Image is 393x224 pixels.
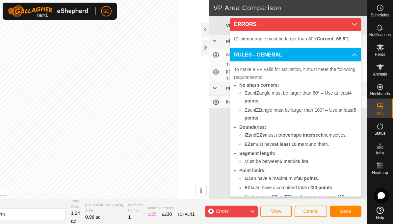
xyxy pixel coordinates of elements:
td: sainfoin south [223,48,259,61]
b: 5 points [245,107,356,121]
span: 25 [151,212,157,217]
span: Status [374,131,385,135]
span: RULES - GENERAL [234,52,282,57]
div: TOTAL [177,211,195,218]
b: IZ [245,176,249,181]
b: IZ [245,132,249,138]
b: 4 points [245,90,352,103]
b: 30 points [298,176,318,181]
a: Help [367,204,393,222]
button: i [196,185,206,196]
b: EZ [255,107,261,113]
b: Boundaries: [239,124,266,130]
span: 1.24 ac [71,211,80,224]
span: Errors [216,209,228,214]
button: View [260,206,292,217]
p-accordion-header: ERRORS [230,18,361,31]
span: Animals [373,72,387,76]
span: IZ interior angle must be larger than 80° . [234,36,350,41]
b: Point limits: [239,168,266,173]
b: overlap [282,132,299,138]
li: can have a maximum of . [245,174,357,182]
li: must have around them. [245,140,357,148]
span: Herds [375,53,385,56]
span: [GEOGRAPHIC_DATA] Area [85,202,123,213]
b: EZs [256,132,265,138]
li: Each angle must be larger than 100° – Use at least . [245,106,357,122]
button: Cancel [295,206,327,217]
span: i [200,186,202,195]
p-accordion-header: RULES - GENERAL [230,48,361,61]
span: Available Points [148,205,195,211]
span: Cancel [303,209,319,214]
b: EZs [245,142,253,147]
span: Infra [376,151,384,155]
li: Must be between and . [245,157,357,165]
li: and must not or themselves. [245,131,357,139]
th: Herd [259,16,295,35]
span: Help [376,216,384,220]
b: IZ [255,90,259,96]
span: Watering Points [128,202,143,213]
b: IZ [273,194,277,199]
span: SD [103,8,109,15]
span: Heatmap [372,171,388,175]
span: Save [340,209,351,214]
b: No sharp corners: [239,82,279,88]
th: [GEOGRAPHIC_DATA] Area [295,16,331,35]
span: VPs [376,112,383,116]
div: EZ [162,211,172,218]
span: 0.96 ac [85,214,100,220]
button: Save [330,206,361,217]
td: the paddock [223,96,259,109]
b: intersect [303,132,322,138]
th: New Allocation [331,16,367,35]
span: View [271,209,281,214]
p-accordion-content: ERRORS [230,31,361,48]
span: ERRORS [234,22,256,27]
b: 30 points [312,185,332,190]
span: Neckbands [370,92,390,96]
b: 5 m [280,159,288,164]
span: 30 [167,212,172,217]
a: Contact Us [95,190,115,196]
span: 41 [190,212,195,217]
span: Physical Paddock 6 [226,86,266,91]
li: Total points of and together cannot exceed . [245,193,357,201]
p-accordion-content: RULES - GENERAL [230,61,361,206]
li: Each angle must be larger than 80° – Use at least . [245,89,357,105]
a: Privacy Policy [63,190,88,196]
span: 1 [128,214,131,220]
img: Gallagher Logo [8,5,90,17]
span: Schedules [371,13,389,17]
b: (Current: 65.8°) [315,36,349,41]
span: Physical Paddock 2 [226,39,266,44]
div: IZ [148,211,156,218]
b: EZ [285,194,291,199]
th: VP [223,16,259,35]
li: can have a combined total of . [245,184,357,191]
b: at least 10 m [274,142,302,147]
b: 40 km [295,159,308,164]
span: To make a VP valid for activation, it must meet the following requirements: [234,67,355,80]
span: Notifications [369,33,391,37]
b: 46 [339,194,344,199]
b: EZs [245,185,253,190]
td: Training [DATE] 151659 [223,61,259,82]
span: Total Area [71,198,80,209]
b: Segment length: [239,151,275,156]
h2: VP Area Comparison [213,4,367,12]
